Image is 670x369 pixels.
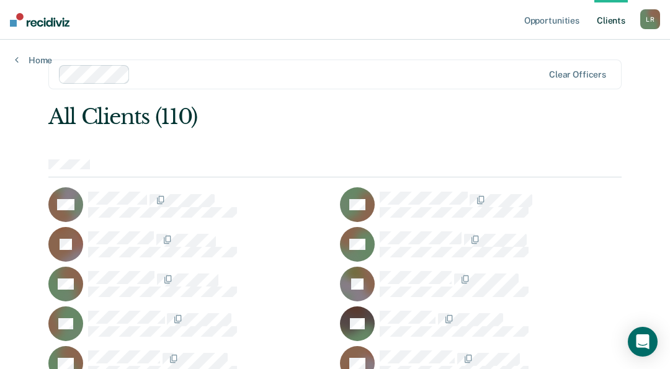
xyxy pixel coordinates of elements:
a: Home [15,55,52,66]
div: Open Intercom Messenger [628,327,658,357]
button: LR [640,9,660,29]
img: Recidiviz [10,13,69,27]
div: Clear officers [549,69,606,80]
div: All Clients (110) [48,104,507,130]
div: L R [640,9,660,29]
